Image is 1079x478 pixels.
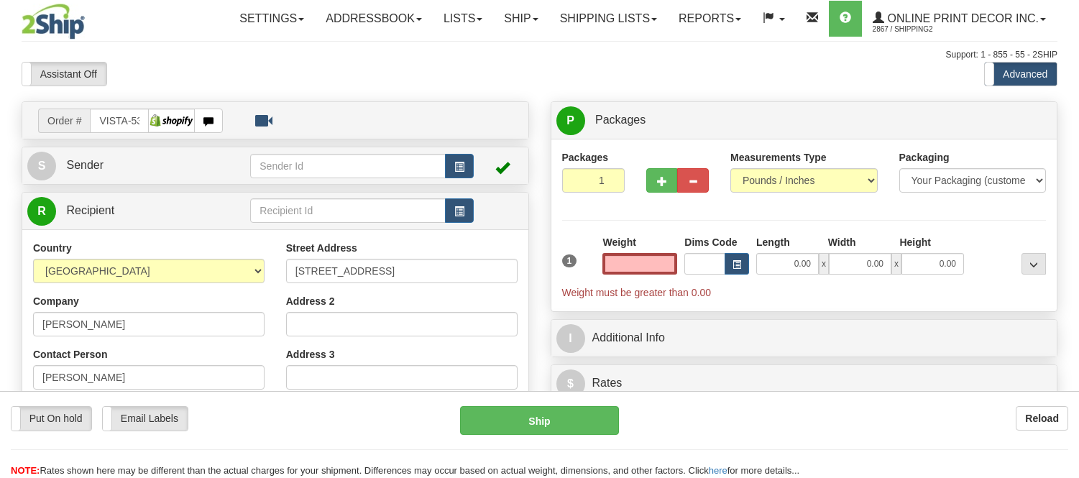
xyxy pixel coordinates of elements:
span: 2867 / Shipping2 [873,22,981,37]
a: P Packages [556,106,1052,135]
span: P [556,106,585,135]
label: Put On hold [12,407,91,430]
label: Company [33,294,79,308]
span: x [819,253,829,275]
input: Enter a location [286,259,518,283]
label: Length [756,235,790,249]
img: logo2867.jpg [22,4,85,40]
label: Email Labels [103,407,187,430]
a: Reports [668,1,752,37]
span: NOTE: [11,465,40,476]
img: Shopify dev-posterja [149,110,194,132]
div: ... [1021,253,1046,275]
span: Order # [38,109,90,133]
div: Support: 1 - 855 - 55 - 2SHIP [22,49,1057,61]
label: Address 3 [286,347,335,362]
button: Reload [1016,406,1068,431]
a: here [709,465,727,476]
span: $ [556,369,585,398]
a: IAdditional Info [556,323,1052,353]
label: Packaging [899,150,950,165]
span: R [27,197,56,226]
label: Measurements Type [730,150,827,165]
span: x [891,253,901,275]
a: Lists [433,1,493,37]
span: Sender [66,159,104,171]
span: Online Print Decor Inc. [884,12,1039,24]
label: Height [899,235,931,249]
label: Dims Code [684,235,737,249]
label: Weight [602,235,635,249]
a: R Recipient [27,196,226,226]
span: Weight must be greater than 0.00 [562,287,712,298]
a: Settings [229,1,315,37]
input: Recipient Id [250,198,445,223]
span: Packages [595,114,646,126]
b: Reload [1025,413,1059,424]
a: $Rates [556,369,1052,398]
span: I [556,324,585,353]
label: Address 2 [286,294,335,308]
span: Recipient [66,204,114,216]
label: Advanced [985,63,1057,86]
label: Country [33,241,72,255]
a: S Sender [27,151,250,180]
iframe: chat widget [1046,165,1078,312]
span: 1 [562,254,577,267]
a: Ship [493,1,548,37]
button: Ship [460,406,618,435]
input: Sender Id [250,154,445,178]
a: Shipping lists [549,1,668,37]
label: Assistant Off [22,63,106,86]
label: Street Address [286,241,357,255]
a: Addressbook [315,1,433,37]
label: Contact Person [33,347,107,362]
label: Packages [562,150,609,165]
span: S [27,152,56,180]
a: Online Print Decor Inc. 2867 / Shipping2 [862,1,1057,37]
label: Width [828,235,856,249]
